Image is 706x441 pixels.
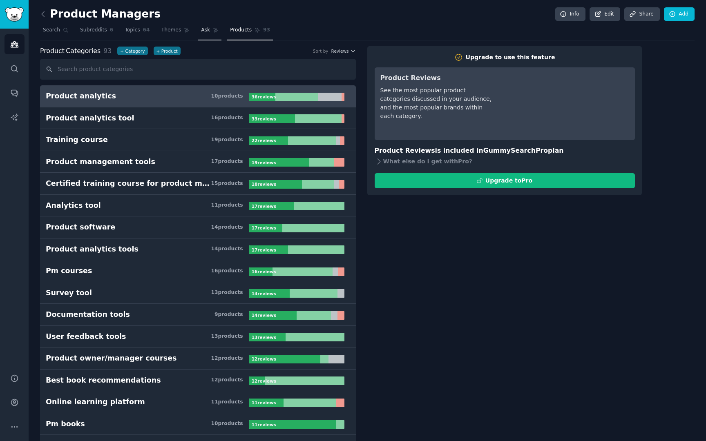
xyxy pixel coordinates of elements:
div: Product analytics tool [46,113,134,123]
div: Upgrade to use this feature [466,53,555,62]
b: 17 review s [252,225,276,230]
a: Best book recommendations12products12reviews [40,370,356,392]
div: What else do I get with Pro ? [375,156,635,167]
div: Product software [46,222,115,232]
a: Share [624,7,659,21]
a: Pm courses16products16reviews [40,260,356,282]
div: 13 product s [211,289,243,296]
div: See the most popular product categories discussed in your audience, and the most popular brands w... [380,86,495,120]
div: Pm courses [46,266,92,276]
span: + [156,48,160,54]
b: 11 review s [252,400,276,405]
b: 36 review s [252,94,276,99]
span: Subreddits [80,27,107,34]
div: 16 product s [211,267,243,275]
div: 11 product s [211,399,243,406]
a: Product software14products17reviews [40,216,356,238]
b: 11 review s [252,422,276,427]
a: User feedback tools13products13reviews [40,326,356,348]
a: Certified training course for product management15products18reviews [40,173,356,195]
span: Ask [201,27,210,34]
span: 93 [103,47,112,55]
a: Ask [198,24,221,40]
span: Themes [161,27,181,34]
b: 22 review s [252,138,276,143]
button: Reviews [331,48,356,54]
button: +Category [117,47,147,55]
div: Online learning platform [46,397,145,407]
a: Pm books10products11reviews [40,413,356,435]
a: Product analytics tools14products17reviews [40,238,356,261]
a: Product analytics tool16products33reviews [40,107,356,129]
b: 14 review s [252,313,276,318]
div: Sort by [313,48,328,54]
b: 17 review s [252,204,276,209]
div: Analytics tool [46,200,101,211]
h2: Product Managers [40,8,161,21]
a: Online learning platform11products11reviews [40,391,356,413]
a: Product owner/manager courses12products12reviews [40,347,356,370]
span: 6 [110,27,114,34]
div: Upgrade to Pro [485,176,532,185]
b: 13 review s [252,335,276,340]
div: 13 product s [211,333,243,340]
span: Search [43,27,60,34]
b: 16 review s [252,269,276,274]
div: 11 product s [211,202,243,209]
span: Products [230,27,252,34]
b: 12 review s [252,379,276,383]
h3: Product Reviews is included in plan [375,146,635,156]
a: Product management tools17products19reviews [40,151,356,173]
span: GummySearch Pro [483,147,548,154]
b: 14 review s [252,291,276,296]
a: Training course19products22reviews [40,129,356,151]
a: Documentation tools9products14reviews [40,304,356,326]
span: Reviews [331,48,349,54]
span: Topics [125,27,140,34]
b: 18 review s [252,182,276,187]
div: Product management tools [46,157,155,167]
div: 10 product s [211,420,243,428]
input: Search product categories [40,59,356,80]
div: 12 product s [211,355,243,362]
div: Product analytics [46,91,116,101]
div: Documentation tools [46,310,130,320]
div: Training course [46,135,108,145]
div: 14 product s [211,224,243,231]
div: 9 product s [214,311,243,318]
a: Edit [590,7,620,21]
h3: Product Reviews [380,73,495,83]
button: Upgrade toPro [375,173,635,188]
div: 10 product s [211,93,243,100]
img: GummySearch logo [5,7,24,22]
a: Subreddits6 [77,24,116,40]
span: Categories [40,46,101,56]
b: 17 review s [252,247,276,252]
div: Pm books [46,419,85,429]
span: Product [40,46,65,56]
div: 17 product s [211,158,243,165]
div: Certified training course for product management [46,178,211,189]
b: 12 review s [252,356,276,361]
a: Search [40,24,71,40]
div: 12 product s [211,376,243,384]
button: +Product [154,47,181,55]
b: 19 review s [252,160,276,165]
a: Analytics tool11products17reviews [40,195,356,217]
div: Product analytics tools [46,244,139,254]
div: User feedback tools [46,332,126,342]
a: Products93 [227,24,273,40]
div: Best book recommendations [46,375,161,385]
span: 93 [263,27,270,34]
div: 16 product s [211,114,243,122]
a: Themes [159,24,193,40]
span: 64 [143,27,150,34]
a: Product analytics10products36reviews [40,85,356,107]
div: Product owner/manager courses [46,353,176,363]
div: 15 product s [211,180,243,187]
a: Info [555,7,585,21]
a: Add [664,7,695,21]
